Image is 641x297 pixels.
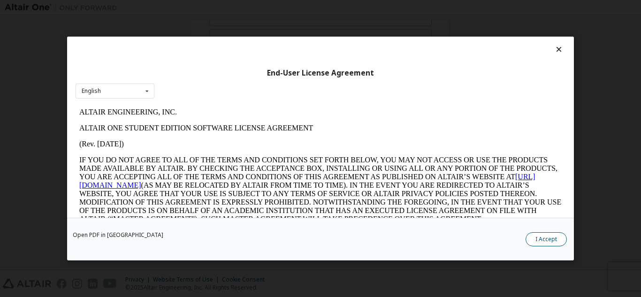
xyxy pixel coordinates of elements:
p: ALTAIR ENGINEERING, INC. [4,4,486,12]
p: This Altair One Student Edition Software License Agreement (“Agreement”) is between Altair Engine... [4,127,486,160]
button: I Accept [526,232,567,246]
p: ALTAIR ONE STUDENT EDITION SOFTWARE LICENSE AGREEMENT [4,20,486,28]
div: English [82,88,101,94]
p: IF YOU DO NOT AGREE TO ALL OF THE TERMS AND CONDITIONS SET FORTH BELOW, YOU MAY NOT ACCESS OR USE... [4,52,486,119]
div: End-User License Agreement [76,69,565,78]
p: (Rev. [DATE]) [4,36,486,44]
a: Open PDF in [GEOGRAPHIC_DATA] [73,232,163,238]
a: [URL][DOMAIN_NAME] [4,69,460,85]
